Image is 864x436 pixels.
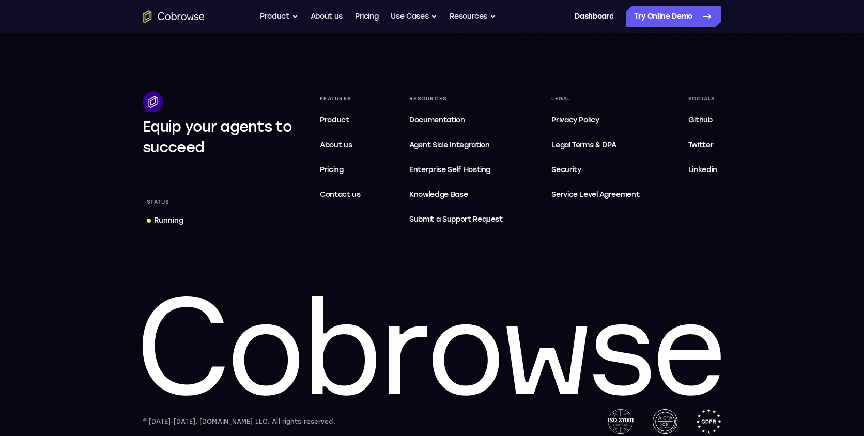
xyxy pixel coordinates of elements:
span: Linkedin [688,165,717,174]
a: Legal Terms & DPA [547,135,643,155]
span: Privacy Policy [551,116,599,124]
span: Github [688,116,713,124]
a: Github [684,110,721,131]
div: Status [143,195,174,209]
img: AICPA SOC [653,409,677,434]
div: Resources [405,91,507,106]
span: Equip your agents to succeed [143,118,292,156]
button: Resources [450,6,496,27]
span: Documentation [409,116,465,124]
a: Knowledge Base [405,184,507,205]
a: Dashboard [575,6,613,27]
span: Contact us [320,190,361,199]
a: Twitter [684,135,721,155]
a: About us [316,135,365,155]
a: Submit a Support Request [405,209,507,230]
a: Pricing [316,160,365,180]
button: Product [260,6,298,27]
a: Linkedin [684,160,721,180]
span: Knowledge Base [409,190,468,199]
a: Enterprise Self Hosting [405,160,507,180]
a: About us [311,6,343,27]
div: Running [154,215,183,226]
div: Legal [547,91,643,106]
a: Security [547,160,643,180]
a: Contact us [316,184,365,205]
a: Service Level Agreement [547,184,643,205]
img: ISO [607,409,634,434]
a: Product [316,110,365,131]
div: © [DATE]-[DATE], [DOMAIN_NAME] LLC. All rights reserved. [143,416,335,427]
span: Twitter [688,141,714,149]
a: Pricing [355,6,379,27]
a: Agent Side Integration [405,135,507,155]
div: Socials [684,91,721,106]
span: Agent Side Integration [409,139,503,151]
span: Enterprise Self Hosting [409,164,503,176]
span: Pricing [320,165,344,174]
a: Documentation [405,110,507,131]
img: GDPR [696,409,721,434]
div: Features [316,91,365,106]
button: Use Cases [391,6,437,27]
span: Security [551,165,581,174]
span: Service Level Agreement [551,189,639,201]
span: Legal Terms & DPA [551,141,616,149]
a: Privacy Policy [547,110,643,131]
span: Product [320,116,349,124]
span: Submit a Support Request [409,213,503,226]
span: About us [320,141,352,149]
a: Go to the home page [143,10,205,23]
a: Running [143,211,188,230]
a: Try Online Demo [626,6,721,27]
